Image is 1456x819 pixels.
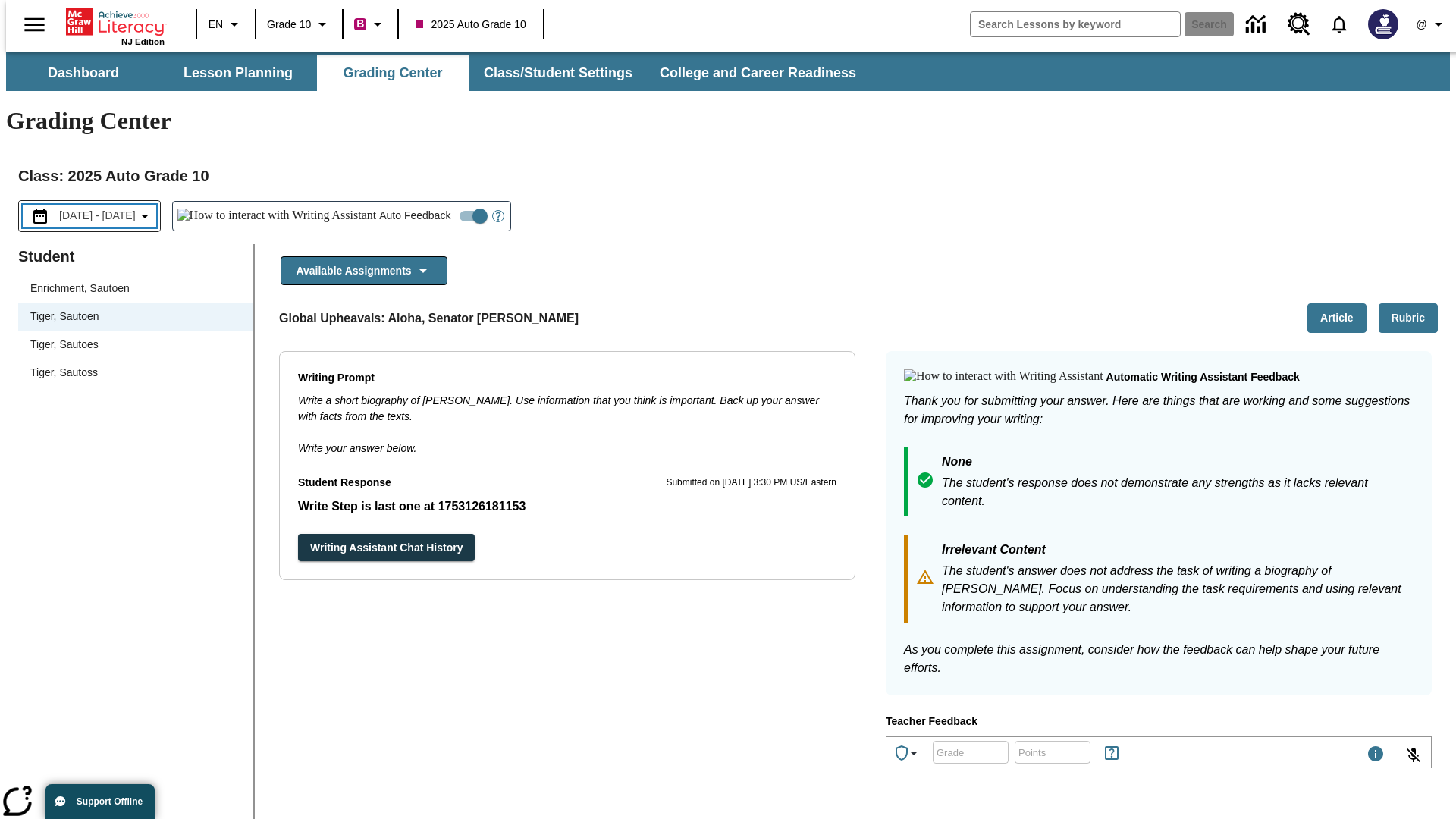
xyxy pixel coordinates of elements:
div: Tiger, Sautoss [18,359,253,387]
div: Tiger, Sautoen [18,303,253,331]
p: Student Response [298,475,391,491]
span: NJ Edition [121,37,165,46]
button: Achievements [886,738,929,768]
p: Write Step is last one at 1753126181153 [298,497,836,516]
p: Write your answer below. [298,425,836,457]
p: Teacher Feedback [886,714,1432,730]
button: Lesson Planning [162,55,314,91]
div: Grade: Letters, numbers, %, + and - are allowed. [933,741,1009,764]
img: Avatar [1368,9,1398,39]
button: Writing Assistant Chat History [298,534,475,562]
span: Support Offline [77,796,143,807]
p: The student's answer does not address the task of writing a biography of [PERSON_NAME]. Focus on ... [942,562,1414,617]
p: Student [18,244,253,268]
p: Submitted on [DATE] 3:30 PM US/Eastern [666,475,836,491]
p: Student Response [298,497,836,516]
button: Available Assignments [281,256,447,286]
button: Dashboard [8,55,159,91]
button: Open Help for Writing Assistant [486,202,510,231]
a: Notifications [1319,5,1359,44]
span: Tiger, Sautoes [30,337,241,353]
div: Maximum 1000 characters Press Escape to exit toolbar and use left and right arrow keys to access ... [1367,745,1385,766]
button: Language: EN, Select a language [202,11,250,38]
button: Select the date range menu item [25,207,154,225]
button: College and Career Readiness [648,55,868,91]
p: Global Upheavals: Aloha, Senator [PERSON_NAME] [279,309,579,328]
span: 2025 Auto Grade 10 [416,17,526,33]
button: Select a new avatar [1359,5,1407,44]
a: Home [66,7,165,37]
button: Grading Center [317,55,469,91]
div: Home [66,5,165,46]
button: Open side menu [12,2,57,47]
input: Points: Must be equal to or less than 25. [1015,732,1090,772]
p: Automatic writing assistant feedback [1106,369,1300,386]
div: SubNavbar [6,52,1450,91]
div: Enrichment, Sautoen [18,275,253,303]
input: Grade: Letters, numbers, %, + and - are allowed. [933,732,1009,772]
p: Irrelevant Content [942,541,1414,562]
p: Write a short biography of [PERSON_NAME]. Use information that you think is important. Back up yo... [298,393,836,425]
body: Type your response here. [6,12,221,26]
p: None [942,453,1414,474]
span: Tiger, Sautoss [30,365,241,381]
button: Rubric, Will open in new tab [1379,303,1438,333]
div: Tiger, Sautoes [18,331,253,359]
img: How to interact with Writing Assistant [177,209,377,224]
button: Article, Will open in new tab [1307,303,1367,333]
a: Resource Center, Will open in new tab [1279,4,1319,45]
span: Auto Feedback [379,208,450,224]
div: SubNavbar [6,55,870,91]
span: [DATE] - [DATE] [59,208,136,224]
button: Rules for Earning Points and Achievements, Will open in new tab [1097,738,1127,768]
button: Click to activate and allow voice recognition [1395,737,1432,773]
span: EN [209,17,223,33]
span: Enrichment, Sautoen [30,281,241,297]
img: How to interact with Writing Assistant [904,369,1103,384]
button: Support Offline [45,784,155,819]
p: Thank you for submitting your answer. Here are things that are working and some suggestions for i... [904,392,1414,428]
p: The student's response does not demonstrate any strengths as it lacks relevant content. [942,474,1414,510]
button: Profile/Settings [1407,11,1456,38]
svg: Collapse Date Range Filter [136,207,154,225]
button: Boost Class color is violet red. Change class color [348,11,393,38]
a: Data Center [1237,4,1279,45]
button: Grade: Grade 10, Select a grade [261,11,337,38]
span: Grade 10 [267,17,311,33]
span: @ [1416,17,1426,33]
h2: Class : 2025 Auto Grade 10 [18,164,1438,188]
h1: Grading Center [6,107,1450,135]
p: As you complete this assignment, consider how the feedback can help shape your future efforts. [904,641,1414,677]
input: search field [971,12,1180,36]
span: B [356,14,364,33]
p: Writing Prompt [298,370,836,387]
div: Points: Must be equal to or less than 25. [1015,741,1090,764]
button: Class/Student Settings [472,55,645,91]
span: Tiger, Sautoen [30,309,241,325]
